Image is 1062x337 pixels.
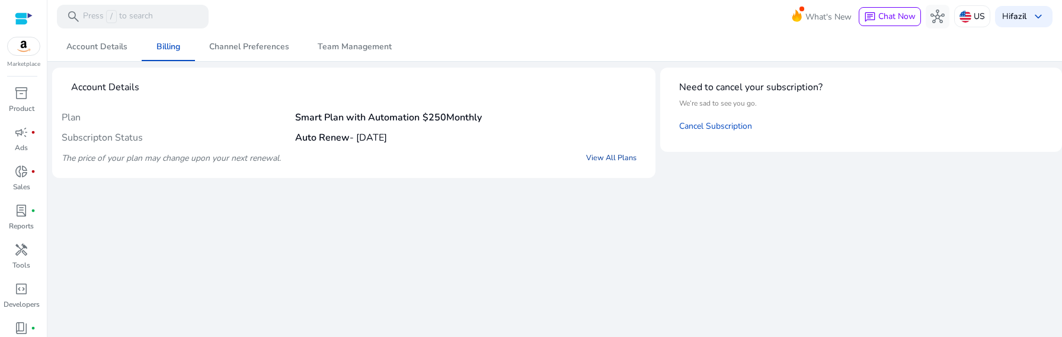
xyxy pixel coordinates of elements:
[423,111,446,124] span: $250
[878,11,916,22] span: Chat Now
[1010,11,1026,22] b: fazil
[974,6,985,27] p: US
[9,221,34,231] p: Reports
[14,125,28,139] span: campaign
[864,11,876,23] span: chat
[62,112,295,123] h4: Plan
[1031,9,1045,24] span: keyboard_arrow_down
[8,37,40,55] img: amazon.svg
[66,9,81,24] span: search
[14,321,28,335] span: book_4
[83,10,153,23] p: Press to search
[318,43,392,51] span: Team Management
[31,130,36,135] span: fiber_manual_record
[679,77,823,98] mat-card-title: Need to cancel your subscription?
[295,132,387,144] h4: - [DATE]
[805,7,852,27] span: What's New
[66,43,127,51] span: Account Details
[71,77,139,98] mat-card-title: Account Details
[446,111,482,124] span: Monthly
[577,147,646,168] a: View All Plans
[62,152,281,164] i: The price of your plan may change upon your next renewal.
[12,260,30,271] p: Tools
[14,243,28,257] span: handyman
[156,43,180,51] span: Billing
[15,142,28,153] p: Ads
[295,111,420,124] b: Smart Plan with Automation
[679,98,823,109] mat-card-subtitle: We’re sad to see you go.
[62,132,295,144] h4: Subscripton Status
[14,164,28,179] span: donut_small
[14,86,28,100] span: inventory_2
[926,5,949,28] button: hub
[106,10,117,23] span: /
[31,326,36,330] span: fiber_manual_record
[14,282,28,296] span: code_blocks
[7,60,40,69] p: Marketplace
[959,11,971,23] img: us.svg
[4,299,40,310] p: Developers
[31,208,36,213] span: fiber_manual_record
[13,182,30,192] p: Sales
[9,103,34,114] p: Product
[295,131,350,144] b: Auto Renew
[14,204,28,218] span: lab_profile
[679,120,752,132] a: Cancel Subscription
[31,169,36,174] span: fiber_manual_record
[930,9,945,24] span: hub
[1002,12,1026,21] p: Hi
[859,7,921,26] button: chatChat Now
[209,43,289,51] span: Channel Preferences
